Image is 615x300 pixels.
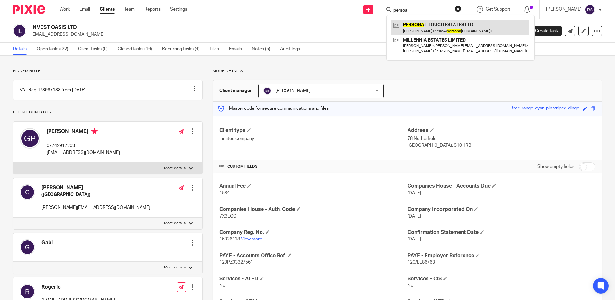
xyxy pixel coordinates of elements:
span: No [408,283,413,288]
p: [EMAIL_ADDRESS][DOMAIN_NAME] [31,31,515,38]
p: 78 Netherfield, [408,136,595,142]
span: [PERSON_NAME] [275,89,311,93]
span: [DATE] [408,191,421,195]
p: [PERSON_NAME][EMAIL_ADDRESS][DOMAIN_NAME] [41,204,150,211]
a: View more [241,237,262,241]
p: Limited company [219,136,407,142]
a: Email [79,6,90,13]
a: Reports [144,6,161,13]
a: Work [60,6,70,13]
p: [EMAIL_ADDRESS][DOMAIN_NAME] [47,149,120,156]
img: svg%3E [20,239,35,255]
a: Team [124,6,135,13]
h4: Company Reg. No. [219,229,407,236]
a: Recurring tasks (4) [162,43,205,55]
a: Details [13,43,32,55]
label: Show empty fields [537,164,574,170]
p: More details [213,69,602,74]
i: Primary [91,128,98,135]
span: 7X3EGG [219,214,236,219]
a: Open tasks (22) [37,43,73,55]
p: Client contacts [13,110,203,115]
h4: [PERSON_NAME] [47,128,120,136]
h4: [PERSON_NAME] [41,184,150,191]
h4: Client type [219,127,407,134]
p: Master code for secure communications and files [218,105,329,112]
span: [DATE] [408,237,421,241]
a: Clients [100,6,115,13]
div: free-range-cyan-pinstriped-dingo [512,105,579,112]
h3: Client manager [219,88,252,94]
h4: PAYE - Employer Reference [408,252,595,259]
h4: Companies House - Auth. Code [219,206,407,213]
a: Files [210,43,224,55]
a: Settings [170,6,187,13]
h5: ([GEOGRAPHIC_DATA]) [41,192,150,198]
h4: Annual Fee [219,183,407,190]
img: svg%3E [20,284,35,299]
h4: PAYE - Accounts Office Ref. [219,252,407,259]
h4: Companies House - Accounts Due [408,183,595,190]
a: Client tasks (0) [78,43,113,55]
span: No [219,283,225,288]
img: svg%3E [20,184,35,200]
input: Search [393,8,451,14]
img: Pixie [13,5,45,14]
span: 1584 [219,191,230,195]
h4: Services - ATED [219,276,407,282]
h4: Gabi [41,239,53,246]
h4: Company Incorporated On [408,206,595,213]
h2: INVEST OASIS LTD [31,24,418,31]
p: 07742917203 [47,143,120,149]
img: svg%3E [585,5,595,15]
a: Create task [524,26,562,36]
p: Pinned note [13,69,203,74]
span: 120PZ03327561 [219,260,253,265]
h4: Services - CIS [408,276,595,282]
h4: Confirmation Statement Date [408,229,595,236]
span: [DATE] [408,214,421,219]
img: svg%3E [13,24,26,38]
a: Notes (5) [252,43,275,55]
span: 120/LE86763 [408,260,435,265]
h4: Address [408,127,595,134]
p: More details [164,221,186,226]
img: svg%3E [263,87,271,95]
span: 15326118 [219,237,240,241]
p: More details [164,265,186,270]
span: Get Support [486,7,510,12]
p: More details [164,166,186,171]
a: Emails [229,43,247,55]
p: [GEOGRAPHIC_DATA], S10 1RB [408,142,595,149]
a: Audit logs [280,43,305,55]
h4: CUSTOM FIELDS [219,164,407,169]
h4: Rogerio [41,284,115,291]
button: Clear [455,5,461,12]
p: [PERSON_NAME] [546,6,582,13]
img: svg%3E [20,128,40,149]
a: Closed tasks (16) [118,43,157,55]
